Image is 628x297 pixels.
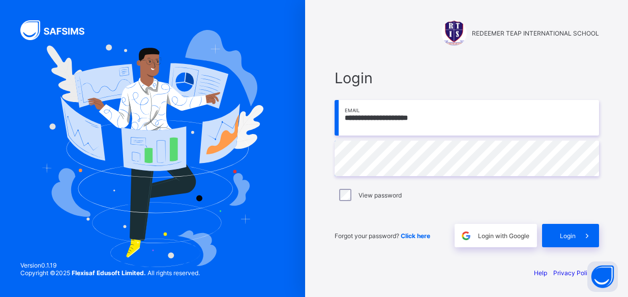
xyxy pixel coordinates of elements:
[20,261,200,269] span: Version 0.1.19
[560,232,576,240] span: Login
[472,29,599,37] span: REDEEMER TEAP INTERNATIONAL SCHOOL
[72,269,146,277] strong: Flexisaf Edusoft Limited.
[20,20,97,40] img: SAFSIMS Logo
[20,269,200,277] span: Copyright © 2025 All rights reserved.
[534,269,547,277] a: Help
[335,69,599,87] span: Login
[358,191,402,199] label: View password
[401,232,430,240] a: Click here
[478,232,529,240] span: Login with Google
[335,232,430,240] span: Forgot your password?
[42,30,263,268] img: Hero Image
[460,230,472,242] img: google.396cfc9801f0270233282035f929180a.svg
[587,261,618,292] button: Open asap
[553,269,594,277] a: Privacy Policy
